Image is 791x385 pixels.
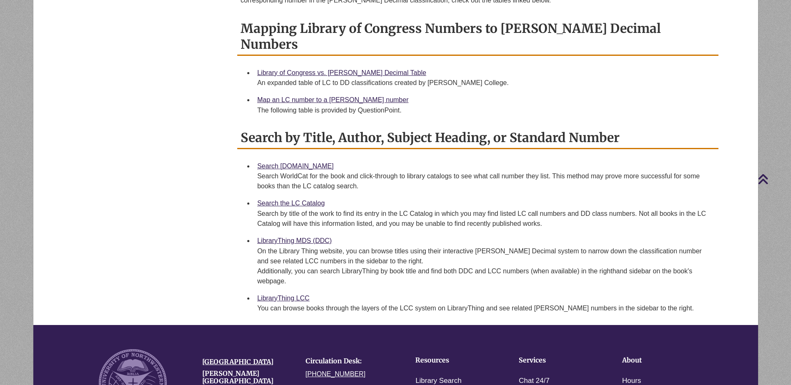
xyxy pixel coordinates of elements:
a: Search the LC Catalog [257,200,325,207]
div: Search WorldCat for the book and click-through to library catalogs to see what call number they l... [257,171,712,191]
h2: Search by Title, Author, Subject Heading, or Standard Number [237,127,718,149]
div: An expanded table of LC to DD classifications created by [PERSON_NAME] College. [257,78,712,88]
a: Back to Top [758,173,789,185]
div: On the Library Thing website, you can browse titles using their interactive [PERSON_NAME] Decimal... [257,246,712,286]
a: LibraryThing MDS (DDC) [257,237,332,244]
div: Search by title of the work to find its entry in the LC Catalog in which you may find listed LC c... [257,209,712,229]
a: Library of Congress vs. [PERSON_NAME] Decimal Table [257,69,426,76]
h4: About [622,357,700,364]
h2: Mapping Library of Congress Numbers to [PERSON_NAME] Decimal Numbers [237,18,718,56]
a: [GEOGRAPHIC_DATA] [202,357,274,366]
h4: Circulation Desk: [306,357,397,365]
h4: [PERSON_NAME][GEOGRAPHIC_DATA] [202,370,293,385]
div: The following table is provided by QuestionPoint. [257,105,712,115]
h4: Services [519,357,596,364]
a: Search [DOMAIN_NAME] [257,162,334,170]
a: [PHONE_NUMBER] [306,370,366,377]
div: You can browse books through the layers of the LCC system on LibraryThing and see related [PERSON... [257,303,712,313]
a: Map an LC number to a [PERSON_NAME] number [257,96,409,103]
h4: Resources [415,357,493,364]
a: LibraryThing LCC [257,295,309,302]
